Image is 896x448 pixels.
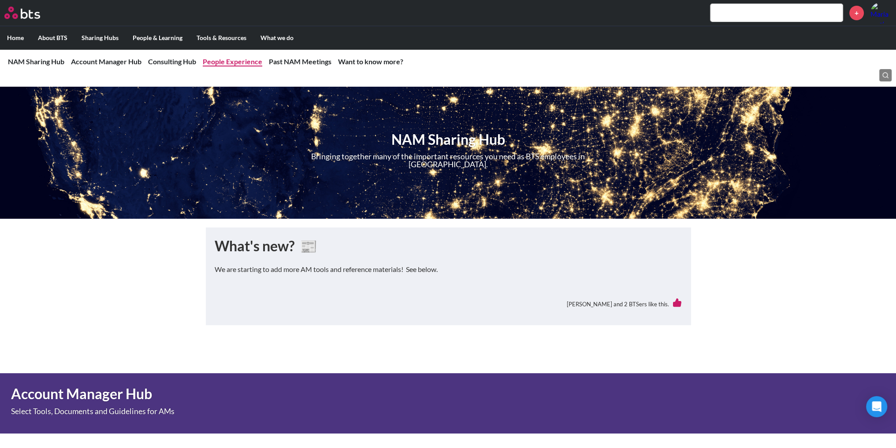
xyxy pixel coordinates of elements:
label: What we do [253,26,301,49]
a: + [849,6,864,20]
a: People Experience [203,57,262,66]
label: People & Learning [126,26,190,49]
label: Tools & Resources [190,26,253,49]
label: About BTS [31,26,74,49]
a: Consulting Hub [148,57,196,66]
a: Account Manager Hub [71,57,141,66]
div: Open Intercom Messenger [866,396,887,417]
a: NAM Sharing Hub [8,57,64,66]
img: BTS Logo [4,7,40,19]
a: Want to know more? [338,57,403,66]
h1: NAM Sharing Hub [271,130,625,150]
img: Maria Hester [870,2,892,23]
a: Past NAM Meetings [269,57,331,66]
label: Sharing Hubs [74,26,126,49]
p: Select Tools, Documents and Guidelines for AMs [11,408,500,415]
a: Go home [4,7,56,19]
a: Profile [870,2,892,23]
p: Bringing together many of the important resources you need as BTS employees in [GEOGRAPHIC_DATA]. [306,153,590,168]
h1: What's new? 📰 [215,236,682,256]
p: We are starting to add more AM tools and reference materials! See below. [215,264,682,274]
div: [PERSON_NAME] and 2 BTSers like this. [215,292,682,316]
h1: Account Manager Hub [11,384,623,404]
